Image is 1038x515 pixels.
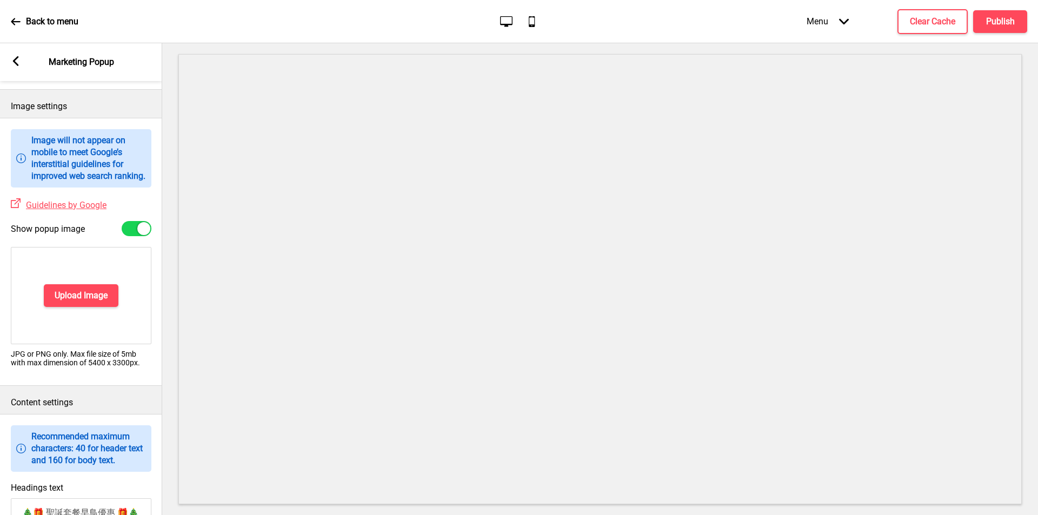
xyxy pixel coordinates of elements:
[49,56,114,68] p: Marketing Popup
[26,16,78,28] p: Back to menu
[11,350,151,367] p: JPG or PNG only. Max file size of 5mb with max dimension of 5400 x 3300px.
[11,224,85,234] label: Show popup image
[11,101,151,112] p: Image settings
[986,16,1015,28] h4: Publish
[11,397,151,409] p: Content settings
[31,135,146,182] p: Image will not appear on mobile to meet Google’s interstitial guidelines for improved web search ...
[11,483,63,493] label: Headings text
[11,7,78,36] a: Back to menu
[910,16,955,28] h4: Clear Cache
[973,10,1027,33] button: Publish
[26,200,107,210] span: Guidelines by Google
[796,5,860,37] div: Menu
[44,284,118,307] button: Upload Image
[31,431,146,466] p: Recommended maximum characters: 40 for header text and 160 for body text.
[55,290,108,302] h4: Upload Image
[897,9,968,34] button: Clear Cache
[21,200,107,210] a: Guidelines by Google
